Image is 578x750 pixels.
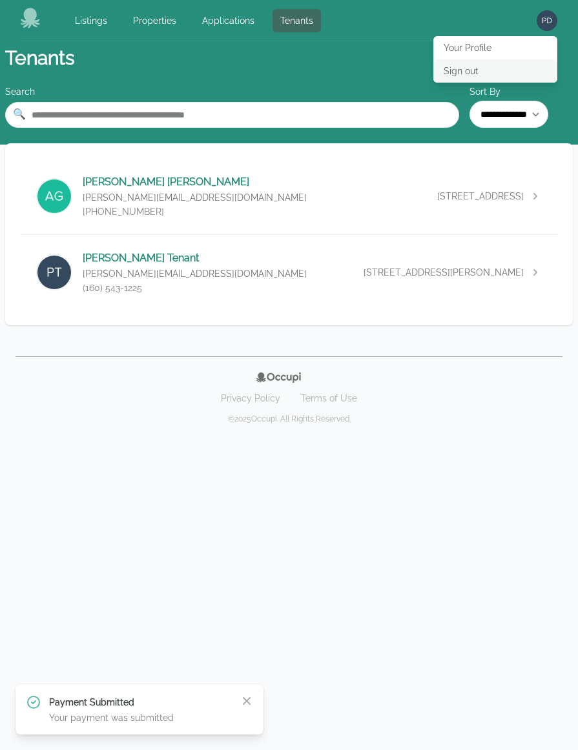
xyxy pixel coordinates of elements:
span: [STREET_ADDRESS] [437,190,524,203]
div: Search [5,85,459,98]
p: [PERSON_NAME] [PERSON_NAME] [83,174,307,190]
p: (160) 543-1225 [83,281,307,294]
img: Paul Tenant [36,254,72,290]
label: Sort By [470,85,573,98]
a: Properties [125,9,184,32]
a: Aaron Gatewood[PERSON_NAME] [PERSON_NAME][PERSON_NAME][EMAIL_ADDRESS][DOMAIN_NAME][PHONE_NUMBER][... [21,159,557,234]
a: Listings [67,9,115,32]
a: Paul Tenant[PERSON_NAME] Tenant[PERSON_NAME][EMAIL_ADDRESS][DOMAIN_NAME](160) 543-1225[STREET_ADD... [21,235,557,310]
p: [PHONE_NUMBER] [83,205,307,218]
img: Aaron Gatewood [36,178,72,214]
a: Tenants [273,9,321,32]
p: © 2025 Occupi. All Rights Reserved. [228,414,351,424]
p: [PERSON_NAME][EMAIL_ADDRESS][DOMAIN_NAME] [83,191,307,204]
button: Sign out [433,59,557,83]
h1: Tenants [5,46,573,70]
button: Your Profile [433,36,557,59]
a: Terms of Use [293,388,365,409]
p: Your payment was submitted [49,711,230,724]
p: [PERSON_NAME] Tenant [83,250,307,266]
a: Applications [194,9,262,32]
span: [STREET_ADDRESS][PERSON_NAME] [364,266,524,279]
a: Privacy Policy [213,388,288,409]
p: Payment Submitted [49,696,230,709]
p: [PERSON_NAME][EMAIL_ADDRESS][DOMAIN_NAME] [83,267,307,280]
